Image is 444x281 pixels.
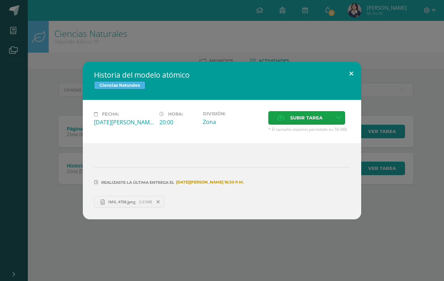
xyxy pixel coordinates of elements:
div: 20:00 [159,118,197,126]
span: Realizaste la última entrega el [101,180,174,185]
label: División: [203,111,263,116]
h2: Historia del modelo atómico [94,70,350,80]
div: [DATE][PERSON_NAME] [94,118,154,126]
span: * El tamaño máximo permitido es 50 MB [268,126,350,132]
span: Subir tarea [290,111,323,124]
div: Zona [203,118,263,126]
span: Hora: [168,111,183,117]
span: IMG_4758.jpeg [105,199,139,204]
a: IMG_4758.jpeg 3.31MB [94,196,165,208]
span: Fecha: [102,111,119,117]
button: Close (Esc) [341,62,361,85]
span: 3.31MB [139,199,152,204]
span: Ciencias Naturales [94,81,145,89]
span: Remover entrega [152,198,164,206]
